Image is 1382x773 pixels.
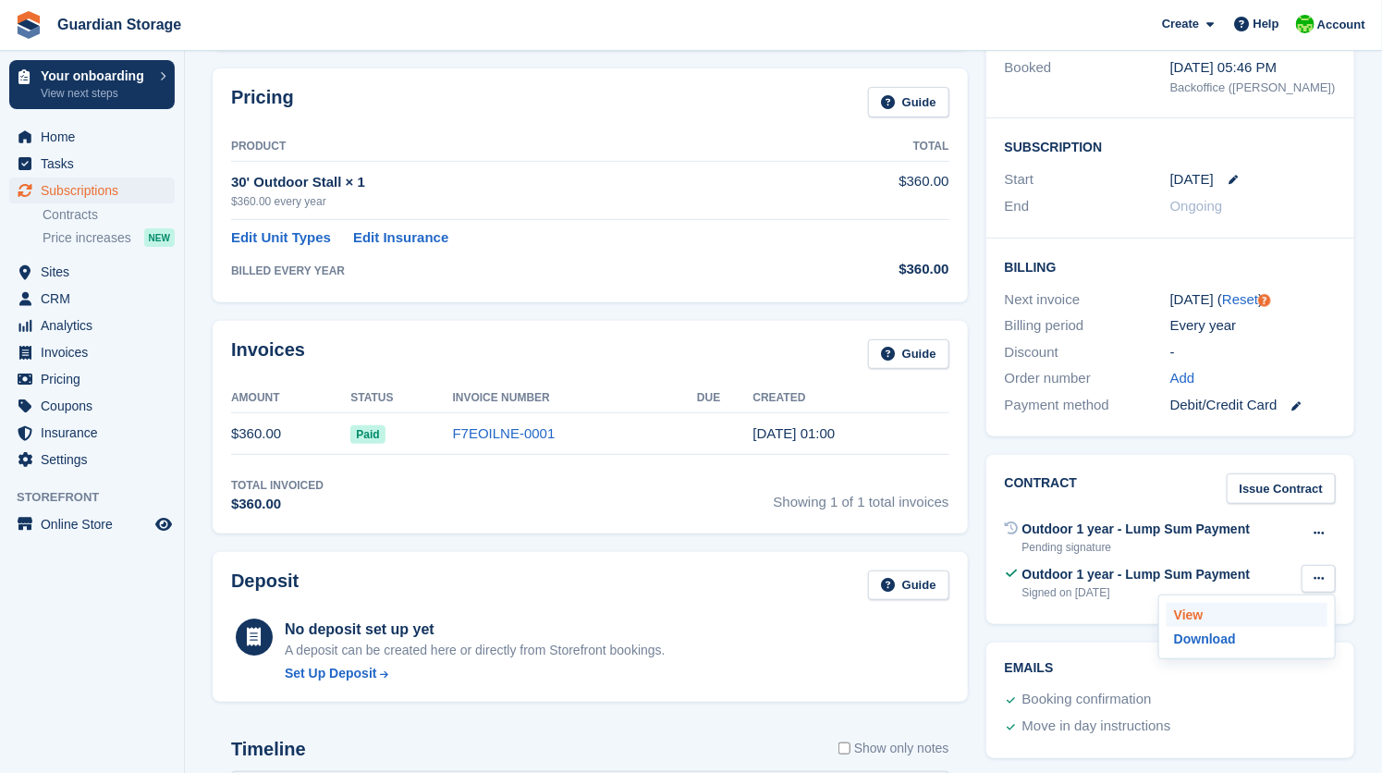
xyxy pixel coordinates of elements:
a: menu [9,393,175,419]
span: Home [41,124,152,150]
h2: Pricing [231,87,294,117]
input: Show only notes [838,739,850,758]
h2: Deposit [231,571,299,601]
th: Created [753,384,949,413]
div: Outdoor 1 year - Lump Sum Payment [1022,520,1251,539]
div: $360.00 [231,494,324,515]
div: Move in day instructions [1022,716,1171,738]
a: Edit Unit Types [231,227,331,249]
a: Guide [868,87,949,117]
label: Show only notes [838,739,949,758]
div: Booking confirmation [1022,689,1152,711]
th: Product [231,132,814,162]
span: Online Store [41,511,152,537]
a: Price increases NEW [43,227,175,248]
div: [DATE] 05:46 PM [1170,57,1336,79]
div: Booked [1005,57,1170,96]
a: menu [9,259,175,285]
div: $360.00 every year [231,193,814,210]
a: menu [9,313,175,338]
a: Guardian Storage [50,9,189,40]
div: Total Invoiced [231,477,324,494]
span: CRM [41,286,152,312]
span: Subscriptions [41,178,152,203]
div: End [1005,196,1170,217]
div: Debit/Credit Card [1170,395,1336,416]
a: menu [9,366,175,392]
a: Preview store [153,513,175,535]
img: stora-icon-8386f47178a22dfd0bd8f6a31ec36ba5ce8667c1dd55bd0f319d3a0aa187defe.svg [15,11,43,39]
span: Paid [350,425,385,444]
a: Guide [868,339,949,370]
a: menu [9,511,175,537]
h2: Timeline [231,739,306,760]
span: Tasks [41,151,152,177]
a: Add [1170,368,1195,389]
img: Andrew Kinakin [1296,15,1315,33]
div: $360.00 [814,259,948,280]
th: Total [814,132,948,162]
div: Order number [1005,368,1170,389]
a: menu [9,339,175,365]
th: Status [350,384,452,413]
a: Your onboarding View next steps [9,60,175,109]
div: Start [1005,169,1170,190]
h2: Subscription [1005,137,1336,155]
a: Contracts [43,206,175,224]
p: View next steps [41,85,151,102]
span: Insurance [41,420,152,446]
a: Issue Contract [1227,473,1336,504]
p: A deposit can be created here or directly from Storefront bookings. [285,641,666,660]
div: NEW [144,228,175,247]
a: Reset [1222,291,1258,307]
td: $360.00 [231,413,350,455]
span: Settings [41,447,152,472]
div: No deposit set up yet [285,619,666,641]
div: - [1170,342,1336,363]
a: F7EOILNE-0001 [453,425,556,441]
div: Payment method [1005,395,1170,416]
span: Pricing [41,366,152,392]
th: Invoice Number [453,384,697,413]
a: Set Up Deposit [285,664,666,683]
a: Download [1167,627,1327,651]
div: Next invoice [1005,289,1170,311]
div: BILLED EVERY YEAR [231,263,814,279]
a: menu [9,151,175,177]
div: Tooltip anchor [1256,292,1273,309]
span: Help [1254,15,1279,33]
div: [DATE] ( ) [1170,289,1336,311]
div: Set Up Deposit [285,664,377,683]
span: Account [1317,16,1365,34]
div: Outdoor 1 year - Lump Sum Payment [1022,565,1251,584]
h2: Billing [1005,257,1336,276]
h2: Invoices [231,339,305,370]
span: Analytics [41,313,152,338]
div: Billing period [1005,315,1170,337]
a: menu [9,286,175,312]
div: Backoffice ([PERSON_NAME]) [1170,79,1336,97]
div: Signed on [DATE] [1022,584,1251,601]
span: Sites [41,259,152,285]
span: Coupons [41,393,152,419]
a: View [1167,603,1327,627]
a: menu [9,447,175,472]
a: menu [9,124,175,150]
th: Due [697,384,752,413]
span: Price increases [43,229,131,247]
div: 30' Outdoor Stall × 1 [231,172,814,193]
time: 2025-09-01 06:00:00 UTC [1170,169,1214,190]
td: $360.00 [814,161,948,219]
h2: Contract [1005,473,1078,504]
a: menu [9,178,175,203]
th: Amount [231,384,350,413]
span: Create [1162,15,1199,33]
a: menu [9,420,175,446]
div: Every year [1170,315,1336,337]
span: Storefront [17,488,184,507]
span: Showing 1 of 1 total invoices [774,477,949,515]
h2: Emails [1005,661,1336,676]
time: 2025-09-01 06:00:12 UTC [753,425,836,441]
